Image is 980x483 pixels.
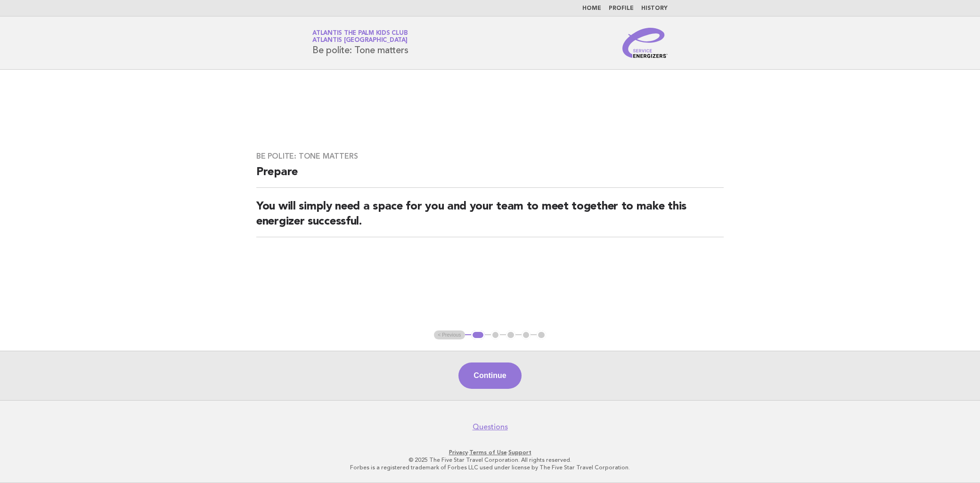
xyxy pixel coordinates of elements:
h2: You will simply need a space for you and your team to meet together to make this energizer succes... [256,199,724,237]
p: © 2025 The Five Star Travel Corporation. All rights reserved. [202,456,778,464]
p: Forbes is a registered trademark of Forbes LLC used under license by The Five Star Travel Corpora... [202,464,778,471]
a: Home [582,6,601,11]
span: Atlantis [GEOGRAPHIC_DATA] [312,38,408,44]
button: Continue [458,362,521,389]
a: History [641,6,668,11]
a: Profile [609,6,634,11]
a: Privacy [449,449,468,456]
h1: Be polite: Tone matters [312,31,408,55]
a: Atlantis The Palm Kids ClubAtlantis [GEOGRAPHIC_DATA] [312,30,408,43]
h2: Prepare [256,165,724,188]
a: Terms of Use [469,449,507,456]
a: Support [508,449,531,456]
a: Questions [473,422,508,432]
button: 1 [471,330,485,340]
h3: Be polite: Tone matters [256,152,724,161]
p: · · [202,449,778,456]
img: Service Energizers [622,28,668,58]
